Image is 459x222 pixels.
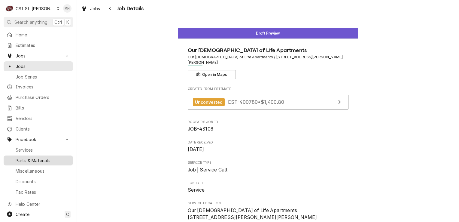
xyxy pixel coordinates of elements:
a: Job Series [4,72,73,82]
span: Bills [16,105,70,111]
div: Date Received [188,140,348,153]
button: Open in Maps [188,70,236,79]
button: Navigate back [105,4,115,13]
span: Job Type [188,181,348,186]
span: C [66,211,69,217]
div: Service Type [188,160,348,173]
a: Tax Rates [4,187,73,197]
span: Discounts [16,178,70,185]
span: Search anything [14,19,47,25]
span: Estimates [16,42,70,48]
div: MN [63,4,71,13]
span: Roopairs Job ID [188,120,348,125]
span: JOB-43108 [188,126,213,132]
div: Status [178,28,358,39]
a: Invoices [4,82,73,92]
span: Invoices [16,84,70,90]
a: Miscellaneous [4,166,73,176]
span: Vendors [16,115,70,122]
a: View Estimate [188,95,348,109]
span: Our [DEMOGRAPHIC_DATA] of Life Apartments [STREET_ADDRESS][PERSON_NAME][PERSON_NAME] [188,208,317,220]
div: Unconverted [193,98,225,106]
span: Jobs [16,53,61,59]
span: Date Received [188,140,348,145]
span: Services [16,147,70,153]
a: Go to Help Center [4,199,73,209]
a: Clients [4,124,73,134]
span: Ctrl [54,19,62,25]
a: Estimates [4,40,73,50]
span: Created From Estimate [188,87,348,91]
button: Search anythingCtrlK [4,17,73,27]
a: Jobs [79,4,103,14]
a: Services [4,145,73,155]
div: C [5,4,14,13]
span: Clients [16,126,70,132]
div: Client Information [188,46,348,79]
span: Service Type [188,160,348,165]
span: Jobs [16,63,70,69]
span: EST-400780 • $1,400.80 [228,99,284,105]
span: [DATE] [188,146,204,152]
a: Vendors [4,113,73,123]
span: Date Received [188,146,348,153]
span: Job | Service Call [188,167,228,173]
div: Created From Estimate [188,87,348,113]
a: Go to Jobs [4,51,73,61]
span: Job Details [115,5,144,13]
span: Create [16,212,29,217]
span: Service Type [188,166,348,174]
div: CSI St. Louis's Avatar [5,4,14,13]
span: Job Series [16,74,70,80]
div: Roopairs Job ID [188,120,348,133]
span: Name [188,46,348,54]
span: Service Location [188,207,348,221]
div: Service Location [188,201,348,221]
span: Home [16,32,70,38]
span: Address [188,54,348,66]
span: Roopairs Job ID [188,125,348,133]
a: Jobs [4,61,73,71]
a: Discounts [4,177,73,187]
span: Miscellaneous [16,168,70,174]
span: Help Center [16,201,69,207]
span: Pricebook [16,136,61,143]
a: Parts & Materials [4,156,73,165]
span: Purchase Orders [16,94,70,100]
a: Bills [4,103,73,113]
span: Tax Rates [16,189,70,195]
a: Go to Pricebook [4,134,73,144]
span: Service [188,187,205,193]
div: Job Type [188,181,348,194]
a: Home [4,30,73,40]
span: Draft Preview [256,31,280,35]
span: Parts & Materials [16,157,70,164]
a: Purchase Orders [4,92,73,102]
div: CSI St. [PERSON_NAME] [16,5,55,12]
span: Jobs [90,5,100,12]
span: K [66,19,69,25]
div: Melissa Nehls's Avatar [63,4,71,13]
span: Job Type [188,187,348,194]
span: Service Location [188,201,348,206]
